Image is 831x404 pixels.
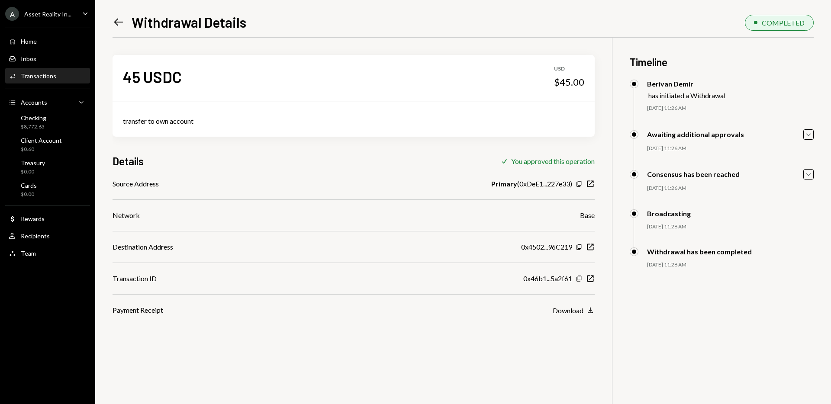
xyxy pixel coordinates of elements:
a: Inbox [5,51,90,66]
a: Home [5,33,90,49]
div: $0.00 [21,191,37,198]
div: Destination Address [113,242,173,252]
div: A [5,7,19,21]
div: Broadcasting [647,209,691,218]
a: Rewards [5,211,90,226]
div: [DATE] 11:26 AM [647,223,814,231]
a: Cards$0.00 [5,179,90,200]
button: Download [553,306,595,315]
div: [DATE] 11:26 AM [647,261,814,269]
div: Accounts [21,99,47,106]
div: Asset Reality In... [24,10,71,18]
div: Treasury [21,159,45,167]
a: Checking$8,772.63 [5,112,90,132]
a: Client Account$0.60 [5,134,90,155]
a: Transactions [5,68,90,83]
div: Rewards [21,215,45,222]
div: Checking [21,114,46,122]
b: Primary [491,179,517,189]
h1: Withdrawal Details [132,13,246,31]
h3: Details [113,154,144,168]
div: $0.00 [21,168,45,176]
div: [DATE] 11:26 AM [647,185,814,192]
div: $8,772.63 [21,123,46,131]
div: 0x46b1...5a2f61 [523,273,572,284]
div: Recipients [21,232,50,240]
div: Consensus has been reached [647,170,740,178]
div: has initiated a Withdrawal [648,91,725,99]
a: Treasury$0.00 [5,157,90,177]
div: USD [554,65,584,73]
div: transfer to own account [123,116,584,126]
div: Home [21,38,37,45]
div: Inbox [21,55,36,62]
div: Transaction ID [113,273,157,284]
div: Payment Receipt [113,305,163,315]
div: You approved this operation [511,157,595,165]
div: $0.60 [21,146,62,153]
a: Accounts [5,94,90,110]
div: [DATE] 11:26 AM [647,105,814,112]
div: Download [553,306,583,314]
div: 45 USDC [123,67,182,87]
div: ( 0xDeE1...227e33 ) [491,179,572,189]
div: Awaiting additional approvals [647,130,744,138]
div: Withdrawal has been completed [647,247,752,256]
a: Recipients [5,228,90,244]
div: Base [580,210,595,221]
div: Berivan Demir [647,80,725,88]
div: Network [113,210,140,221]
a: Team [5,245,90,261]
div: 0x4502...96C219 [521,242,572,252]
div: Cards [21,182,37,189]
h3: Timeline [630,55,814,69]
div: [DATE] 11:26 AM [647,145,814,152]
div: Source Address [113,179,159,189]
div: Transactions [21,72,56,80]
div: COMPLETED [762,19,805,27]
div: $45.00 [554,76,584,88]
div: Team [21,250,36,257]
div: Client Account [21,137,62,144]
